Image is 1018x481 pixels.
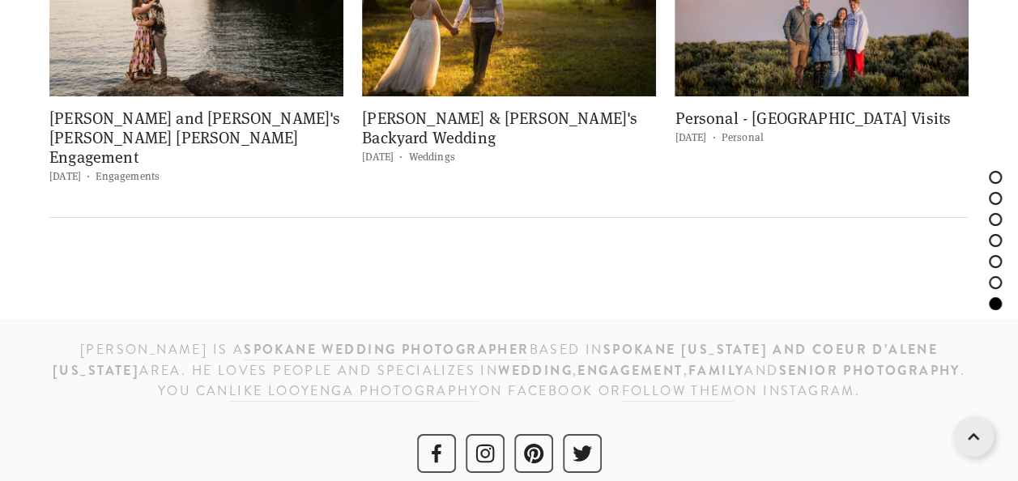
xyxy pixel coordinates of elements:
a: [PERSON_NAME] and [PERSON_NAME]'s [PERSON_NAME] [PERSON_NAME] Engagement [49,107,340,168]
strong: SPOKANE [US_STATE] and Coeur d’Alene [US_STATE] [53,340,943,380]
h3: [PERSON_NAME] is a based IN area. He loves people and specializes in , , and . You can on Faceboo... [49,339,969,402]
time: [DATE] [362,149,406,164]
a: Facebook [417,434,456,473]
strong: senior photography [778,361,960,380]
a: follow them [621,381,733,402]
a: Spokane wedding photographer [244,340,529,360]
strong: wedding [498,361,573,380]
time: [DATE] [675,130,718,144]
a: [PERSON_NAME] & [PERSON_NAME]'s Backyard Wedding [362,107,637,148]
strong: family [688,361,744,380]
time: [DATE] [49,168,93,183]
strong: engagement [577,361,683,380]
a: Personal [722,130,764,144]
a: like Looyenga Photography [229,381,479,402]
a: Pinterest [514,434,553,473]
a: Instagram [466,434,505,473]
a: Twitter [563,434,602,473]
a: Engagements [96,168,160,183]
a: Weddings [408,149,454,164]
a: Personal - [GEOGRAPHIC_DATA] Visits [675,107,951,129]
strong: Spokane wedding photographer [244,340,529,359]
